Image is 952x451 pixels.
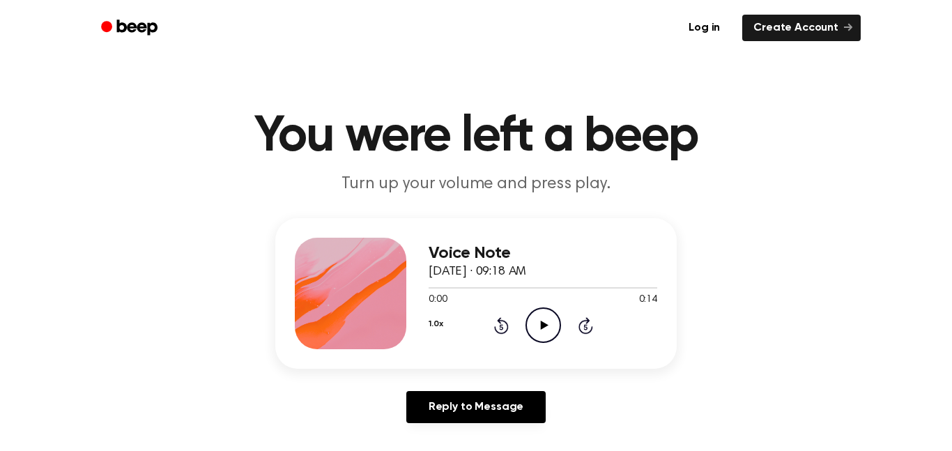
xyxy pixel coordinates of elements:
[429,293,447,307] span: 0:00
[742,15,861,41] a: Create Account
[406,391,546,423] a: Reply to Message
[91,15,170,42] a: Beep
[639,293,657,307] span: 0:14
[119,112,833,162] h1: You were left a beep
[429,312,443,336] button: 1.0x
[429,244,657,263] h3: Voice Note
[675,12,734,44] a: Log in
[208,173,744,196] p: Turn up your volume and press play.
[429,266,526,278] span: [DATE] · 09:18 AM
